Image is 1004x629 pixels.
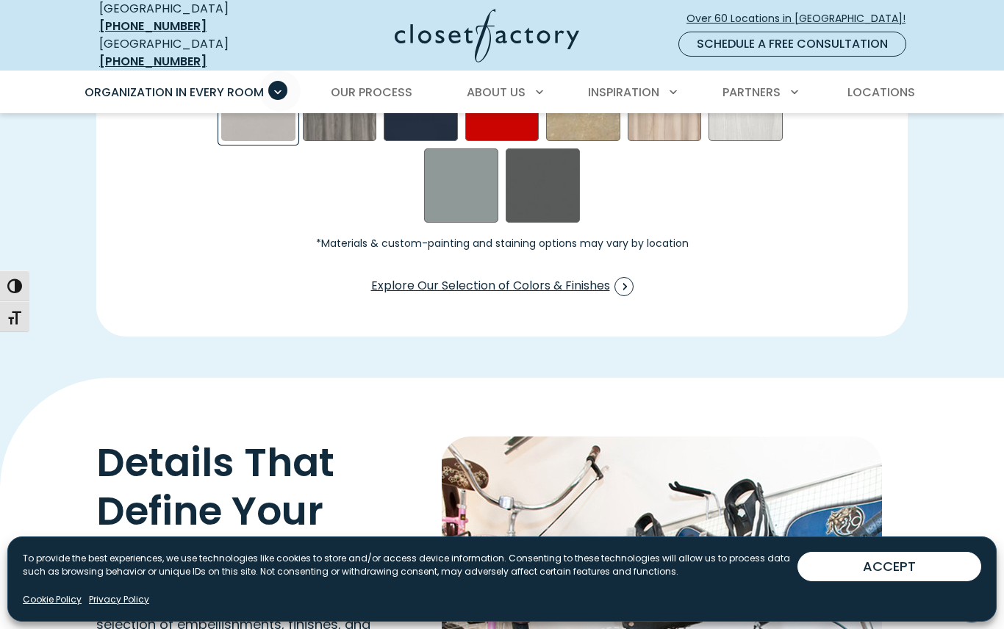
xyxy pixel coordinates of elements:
[506,148,580,223] div: Storm Swatch
[23,593,82,606] a: Cookie Policy
[96,484,323,539] span: Define Your
[99,18,207,35] a: [PHONE_NUMBER]
[467,84,526,101] span: About Us
[74,72,930,113] nav: Primary Menu
[85,84,264,101] span: Organization in Every Room
[99,35,279,71] div: [GEOGRAPHIC_DATA]
[686,11,917,26] span: Over 60 Locations in [GEOGRAPHIC_DATA]!
[96,434,334,489] span: Details That
[23,552,797,578] p: To provide the best experiences, we use technologies like cookies to store and/or access device i...
[221,68,295,142] div: Frosted Aluminum Swatch
[212,238,792,248] small: *Materials & custom-painting and staining options may vary by location
[588,84,659,101] span: Inspiration
[370,272,634,301] a: Explore Our Selection of Colors & Finishes
[424,148,498,223] div: Steel Blue Swatch
[89,593,149,606] a: Privacy Policy
[331,84,412,101] span: Our Process
[797,552,981,581] button: ACCEPT
[371,277,634,296] span: Explore Our Selection of Colors & Finishes
[99,53,207,70] a: [PHONE_NUMBER]
[686,6,918,32] a: Over 60 Locations in [GEOGRAPHIC_DATA]!
[96,517,254,589] span: Garage
[847,84,915,101] span: Locations
[722,84,781,101] span: Partners
[395,9,579,62] img: Closet Factory Logo
[678,32,906,57] a: Schedule a Free Consultation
